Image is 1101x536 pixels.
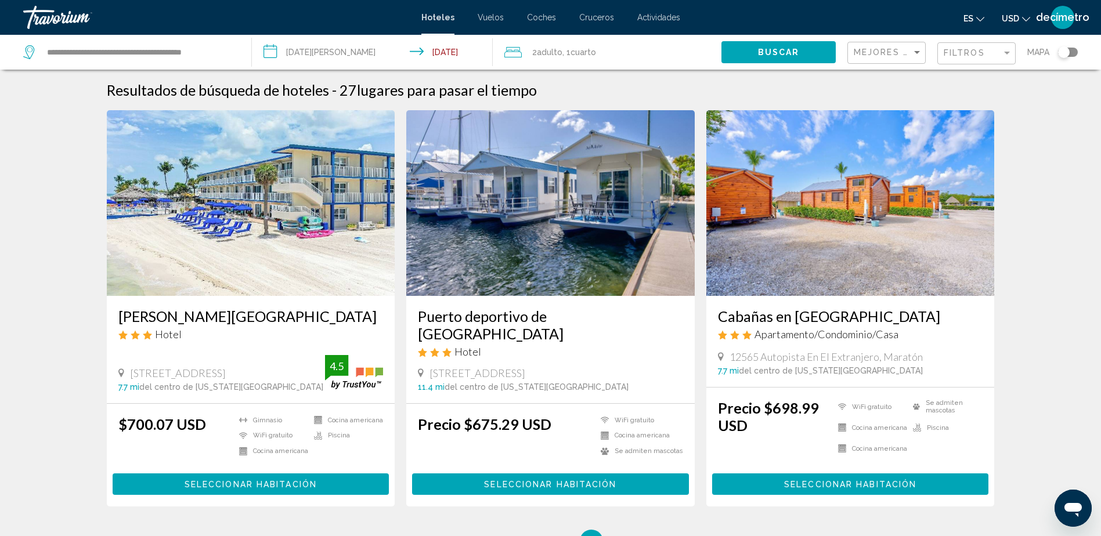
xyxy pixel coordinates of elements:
[718,366,739,375] span: 7.7 mi
[418,415,551,433] ins: Precio $675.29 USD
[1027,44,1049,60] span: Mapa
[253,447,308,455] font: Cocina americana
[118,382,139,392] span: 7.7 mi
[445,382,629,392] span: del centro de [US_STATE][GEOGRAPHIC_DATA]
[963,10,984,27] button: Cambiar idioma
[854,48,970,57] span: Mejores descuentos
[118,415,206,433] ins: $700.07 USD
[532,48,537,57] font: 2
[418,382,445,392] span: 11.4 mi
[118,328,384,341] div: Hotel 3 estrellas
[963,14,973,23] span: es
[325,359,348,373] div: 4.5
[755,328,898,341] span: Apartamento/Condominio/Casa
[758,48,800,57] span: Buscar
[418,307,683,342] a: Puerto deportivo de [GEOGRAPHIC_DATA]
[155,328,182,341] span: Hotel
[637,13,680,22] a: Actividades
[412,473,689,495] button: Seleccionar habitación
[325,355,383,389] img: trustyou-badge.svg
[721,41,836,63] button: Buscar
[718,399,819,434] ins: Precio $698.99 USD
[579,13,614,22] a: Cruceros
[484,480,616,489] span: Seleccionar habitación
[252,35,492,70] button: Fecha de entrada: 30 ago, 2025 Fecha de salida: 1 sep 2025
[113,476,389,489] a: Seleccionar habitación
[139,382,323,392] span: del centro de [US_STATE][GEOGRAPHIC_DATA]
[739,366,923,375] span: del centro de [US_STATE][GEOGRAPHIC_DATA]
[712,473,989,495] button: Seleccionar habitación
[478,13,504,22] a: Vuelos
[1048,5,1078,30] button: Menú de usuario
[1002,14,1019,23] span: USD
[429,367,525,379] span: [STREET_ADDRESS]
[113,473,389,495] button: Seleccionar habitación
[615,417,654,424] font: WiFi gratuito
[418,345,683,358] div: Hotel 3 estrellas
[185,480,317,489] span: Seleccionar habitación
[118,307,384,325] a: [PERSON_NAME][GEOGRAPHIC_DATA]
[412,476,689,489] a: Seleccionar habitación
[328,417,383,424] font: Cocina americana
[454,345,481,358] span: Hotel
[852,445,907,452] font: Cocina americana
[927,424,949,432] font: Piscina
[730,350,923,363] span: 12565 Autopista en el extranjero, Maratón
[1002,10,1030,27] button: Cambiar moneda
[562,48,571,57] font: , 1
[340,81,537,99] h2: 27
[615,432,670,439] font: Cocina americana
[852,424,907,432] font: Cocina americana
[937,42,1016,66] button: Filtro
[406,110,695,296] img: Imagen del hotel
[1049,47,1078,57] button: Alternar mapa
[107,81,329,99] h1: Resultados de búsqueda de hoteles
[712,476,989,489] a: Seleccionar habitación
[852,403,891,411] font: WiFi gratuito
[718,328,983,341] div: Apartamento 3 estrellas
[706,110,995,296] img: Imagen del hotel
[615,447,683,455] font: Se admiten mascotas
[926,399,983,414] font: Se admiten mascotas
[571,48,596,57] span: Cuarto
[527,13,556,22] a: Coches
[1055,490,1092,527] iframe: Button to launch messaging window
[784,480,916,489] span: Seleccionar habitación
[854,48,922,58] mat-select: Ordenar por
[23,6,410,29] a: Travorium
[421,13,454,22] a: Hoteles
[1036,12,1089,23] span: decímetro
[253,417,282,424] font: Gimnasio
[107,110,395,296] img: Imagen del hotel
[328,432,350,439] font: Piscina
[718,307,983,325] a: Cabañas en [GEOGRAPHIC_DATA]
[130,367,226,379] span: [STREET_ADDRESS]
[332,81,337,99] span: -
[944,48,985,57] span: Filtros
[357,81,537,99] span: lugares para pasar el tiempo
[537,48,562,57] span: Adulto
[253,432,293,439] font: WiFi gratuito
[493,35,721,70] button: Viajeros: 2 adultos, 0 niños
